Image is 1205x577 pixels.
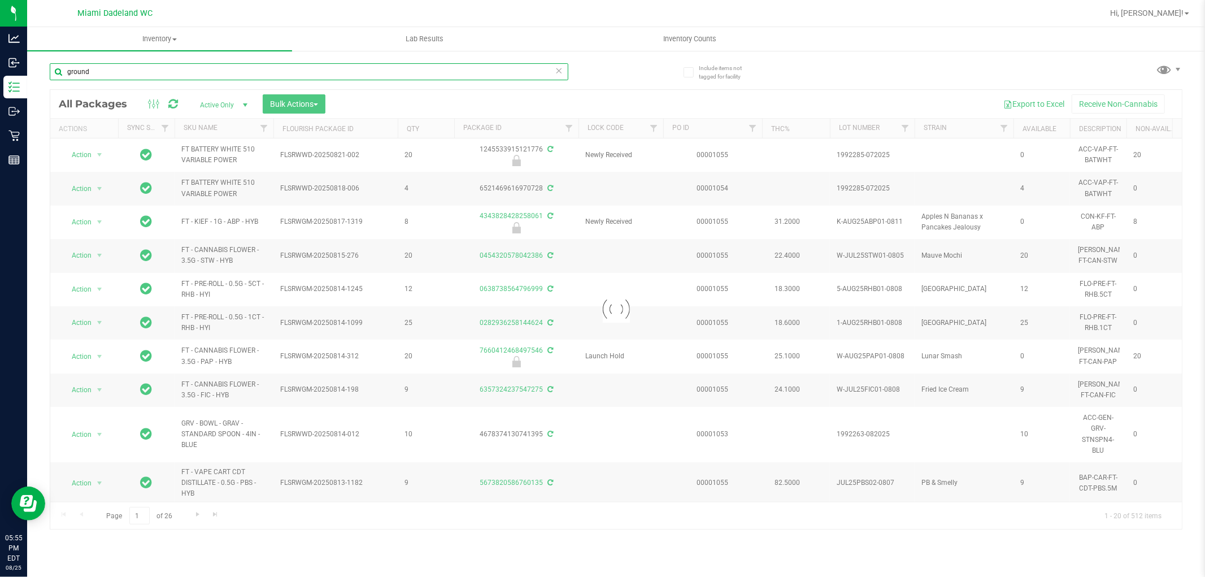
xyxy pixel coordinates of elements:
inline-svg: Outbound [8,106,20,117]
p: 08/25 [5,563,22,572]
span: Lab Results [390,34,459,44]
p: 05:55 PM EDT [5,533,22,563]
inline-svg: Reports [8,154,20,166]
span: Inventory [27,34,292,44]
iframe: Resource center [11,487,45,520]
inline-svg: Inbound [8,57,20,68]
a: Lab Results [292,27,557,51]
inline-svg: Inventory [8,81,20,93]
span: Miami Dadeland WC [78,8,153,18]
input: Search Package ID, Item Name, SKU, Lot or Part Number... [50,63,568,80]
span: Hi, [PERSON_NAME]! [1110,8,1184,18]
inline-svg: Retail [8,130,20,141]
span: Inventory Counts [648,34,732,44]
inline-svg: Analytics [8,33,20,44]
span: Include items not tagged for facility [699,64,755,81]
a: Inventory [27,27,292,51]
a: Inventory Counts [557,27,822,51]
span: Clear [555,63,563,78]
